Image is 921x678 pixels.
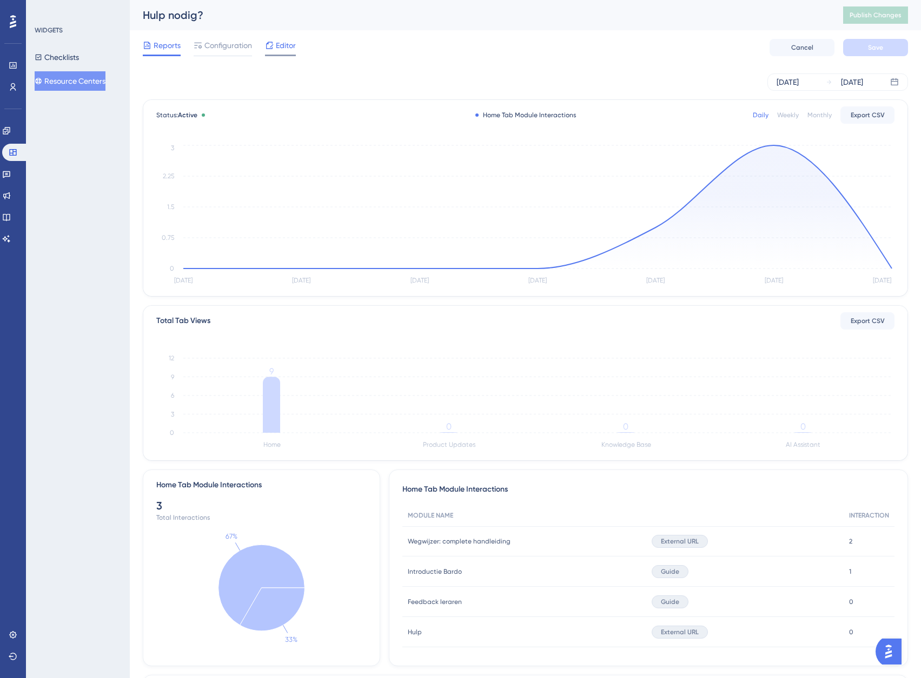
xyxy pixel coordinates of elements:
tspan: 0.75 [162,234,174,241]
button: Cancel [770,39,834,56]
text: 33% [285,635,297,643]
span: Editor [276,39,296,52]
span: Cancel [791,43,813,52]
tspan: [DATE] [873,277,891,284]
span: 0 [849,628,853,636]
tspan: [DATE] [765,277,783,284]
tspan: 9 [269,366,274,377]
iframe: UserGuiding AI Assistant Launcher [876,635,908,668]
div: Total Tab Views [156,314,210,327]
button: Publish Changes [843,6,908,24]
span: MODULE NAME [408,511,453,520]
tspan: [DATE] [646,277,665,284]
span: Hulp [408,628,422,636]
span: Reports [154,39,181,52]
tspan: [DATE] [292,277,310,284]
button: Resource Centers [35,71,105,91]
div: WIDGETS [35,26,63,35]
span: Export CSV [851,111,885,119]
tspan: 0 [446,421,452,432]
div: Home Tab Module Interactions [156,479,262,492]
tspan: 12 [169,354,174,362]
span: Guide [661,567,679,576]
span: INTERACTION [849,511,889,520]
span: Export CSV [851,317,885,325]
tspan: 2.25 [163,172,174,180]
button: Save [843,39,908,56]
span: Status: [156,111,197,119]
button: Checklists [35,48,79,67]
span: Introductie Bardo [408,567,462,576]
span: Publish Changes [850,11,902,19]
div: Hulp nodig? [143,8,816,23]
span: External URL [661,537,699,546]
tspan: 6 [171,392,174,399]
span: Feedback leraren [408,598,462,606]
text: 67% [226,532,237,540]
tspan: [DATE] [410,277,429,284]
tspan: Product Updates [423,441,475,448]
span: External URL [661,628,699,636]
tspan: 9 [171,373,174,381]
tspan: 3 [171,411,174,418]
tspan: 0 [623,421,628,432]
button: Export CSV [840,312,895,330]
tspan: [DATE] [174,277,193,284]
div: [DATE] [777,76,799,89]
span: Active [178,111,197,119]
span: Home Tab Module Interactions [402,483,508,496]
span: 1 [849,567,851,576]
span: Save [868,43,883,52]
div: [DATE] [841,76,863,89]
tspan: 0 [800,421,806,432]
tspan: AI Assistant [786,441,820,448]
tspan: 0 [170,429,174,437]
tspan: 3 [171,144,174,152]
tspan: [DATE] [528,277,547,284]
tspan: Home [263,441,281,448]
span: Guide [661,598,679,606]
tspan: Knowledge Base [601,441,651,448]
tspan: 1.5 [167,203,174,211]
div: Daily [753,111,768,119]
div: 3 [156,498,367,513]
tspan: 0 [170,265,174,272]
span: Configuration [204,39,252,52]
div: Home Tab Module Interactions [475,111,576,119]
span: 0 [849,598,853,606]
div: Weekly [777,111,799,119]
span: Wegwijzer: complete handleiding [408,537,511,546]
span: 2 [849,537,852,546]
button: Export CSV [840,106,895,124]
div: Monthly [807,111,832,119]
